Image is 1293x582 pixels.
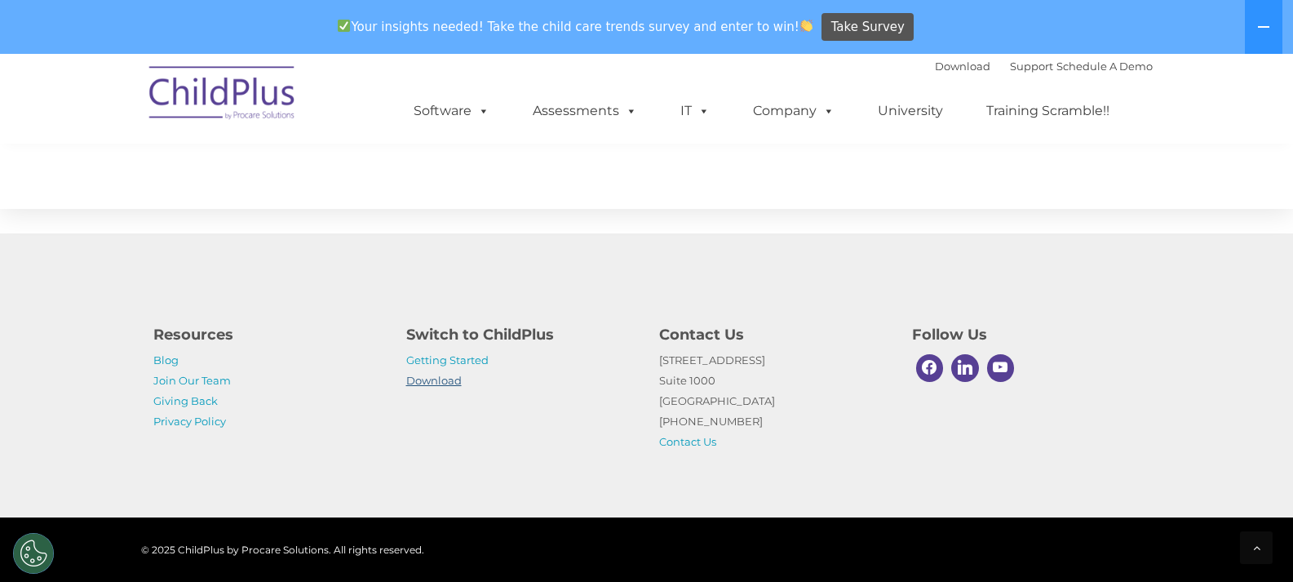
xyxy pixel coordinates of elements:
[227,108,277,120] span: Last name
[861,95,959,127] a: University
[970,95,1126,127] a: Training Scramble!!
[659,435,716,448] a: Contact Us
[141,544,424,556] span: © 2025 ChildPlus by Procare Solutions. All rights reserved.
[227,175,296,187] span: Phone number
[983,350,1019,386] a: Youtube
[153,353,179,367] a: Blog
[516,95,653,127] a: Assessments
[831,13,905,42] span: Take Survey
[406,353,489,367] a: Getting Started
[821,13,914,42] a: Take Survey
[153,323,382,346] h4: Resources
[1010,60,1053,73] a: Support
[912,350,948,386] a: Facebook
[13,533,54,574] button: Cookies Settings
[664,95,726,127] a: IT
[659,323,888,346] h4: Contact Us
[338,20,350,32] img: ✅
[397,95,506,127] a: Software
[153,374,231,387] a: Join Our Team
[800,20,813,32] img: 👏
[912,323,1140,346] h4: Follow Us
[935,60,1153,73] font: |
[737,95,851,127] a: Company
[1026,406,1293,582] iframe: Chat Widget
[331,11,820,42] span: Your insights needed! Take the child care trends survey and enter to win!
[153,394,218,407] a: Giving Back
[153,415,226,428] a: Privacy Policy
[947,350,983,386] a: Linkedin
[406,374,462,387] a: Download
[659,350,888,452] p: [STREET_ADDRESS] Suite 1000 [GEOGRAPHIC_DATA] [PHONE_NUMBER]
[935,60,990,73] a: Download
[1056,60,1153,73] a: Schedule A Demo
[141,55,304,136] img: ChildPlus by Procare Solutions
[406,323,635,346] h4: Switch to ChildPlus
